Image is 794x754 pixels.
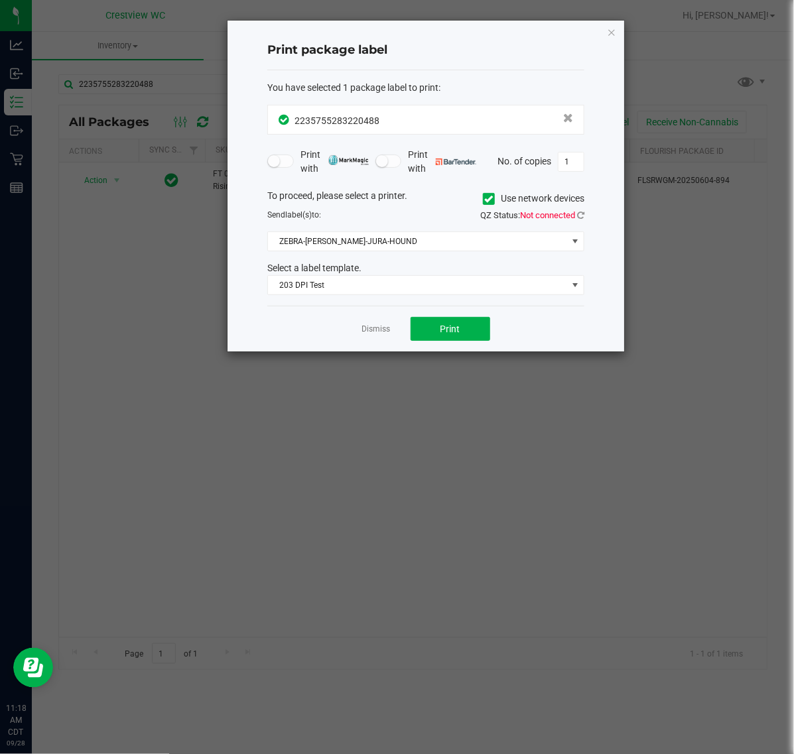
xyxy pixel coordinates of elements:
span: Print with [300,148,369,176]
span: In Sync [279,113,291,127]
span: You have selected 1 package label to print [267,82,438,93]
h4: Print package label [267,42,584,59]
iframe: Resource center [13,648,53,688]
a: Dismiss [362,324,391,335]
div: To proceed, please select a printer. [257,189,594,209]
button: Print [411,317,490,341]
img: bartender.png [436,158,476,165]
span: 203 DPI Test [268,276,567,294]
div: Select a label template. [257,261,594,275]
span: QZ Status: [480,210,584,220]
img: mark_magic_cybra.png [328,155,369,165]
span: ZEBRA-[PERSON_NAME]-JURA-HOUND [268,232,567,251]
span: Not connected [520,210,575,220]
label: Use network devices [483,192,584,206]
span: No. of copies [497,155,551,166]
span: Send to: [267,210,321,220]
span: Print [440,324,460,334]
span: Print with [408,148,476,176]
div: : [267,81,584,95]
span: label(s) [285,210,312,220]
span: 2235755283220488 [295,115,379,126]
